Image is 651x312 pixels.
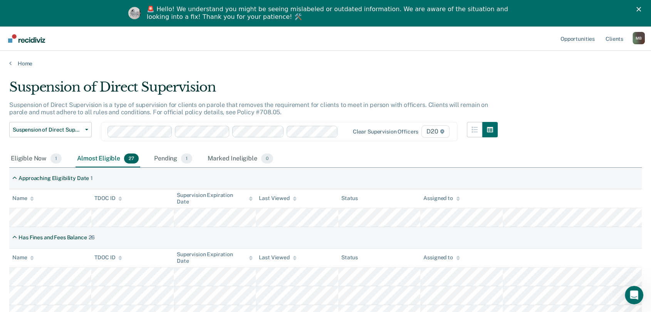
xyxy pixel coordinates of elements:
div: Approaching Eligibility Date [18,175,89,182]
div: Marked Ineligible0 [206,150,275,167]
p: Suspension of Direct Supervision is a type of supervision for clients on parole that removes the ... [9,101,488,116]
iframe: Intercom live chat [625,286,643,304]
span: D20 [421,125,449,138]
div: Last Viewed [259,254,296,261]
div: Assigned to [423,195,460,202]
div: Pending1 [153,150,194,167]
div: Clear supervision officers [353,128,418,135]
span: 27 [124,153,139,164]
div: 1 [91,175,93,182]
div: Supervision Expiration Date [177,251,253,264]
div: Eligible Now1 [9,150,63,167]
div: Approaching Eligibility Date1 [9,172,96,185]
div: Name [12,254,34,261]
span: 0 [261,153,273,164]
span: 1 [181,153,192,164]
a: Home [9,60,642,67]
div: M B [633,32,645,44]
span: 1 [50,153,62,164]
div: Almost Eligible27 [76,150,140,167]
a: Clients [604,26,625,51]
span: Suspension of Direct Supervision [13,127,82,133]
div: Supervision Expiration Date [177,192,253,205]
div: Close [636,7,644,12]
button: Profile dropdown button [633,32,645,44]
img: Profile image for Kim [128,7,141,19]
img: Recidiviz [8,34,45,43]
div: Has Fines and Fees Balance [18,234,87,241]
div: Status [341,195,358,202]
button: Suspension of Direct Supervision [9,122,92,137]
a: Opportunities [559,26,596,51]
div: Last Viewed [259,195,296,202]
div: Has Fines and Fees Balance26 [9,231,98,244]
div: Suspension of Direct Supervision [9,79,498,101]
div: Status [341,254,358,261]
div: TDOC ID [94,254,122,261]
div: Name [12,195,34,202]
div: TDOC ID [94,195,122,202]
div: Assigned to [423,254,460,261]
div: 🚨 Hello! We understand you might be seeing mislabeled or outdated information. We are aware of th... [147,5,510,21]
div: 26 [89,234,95,241]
